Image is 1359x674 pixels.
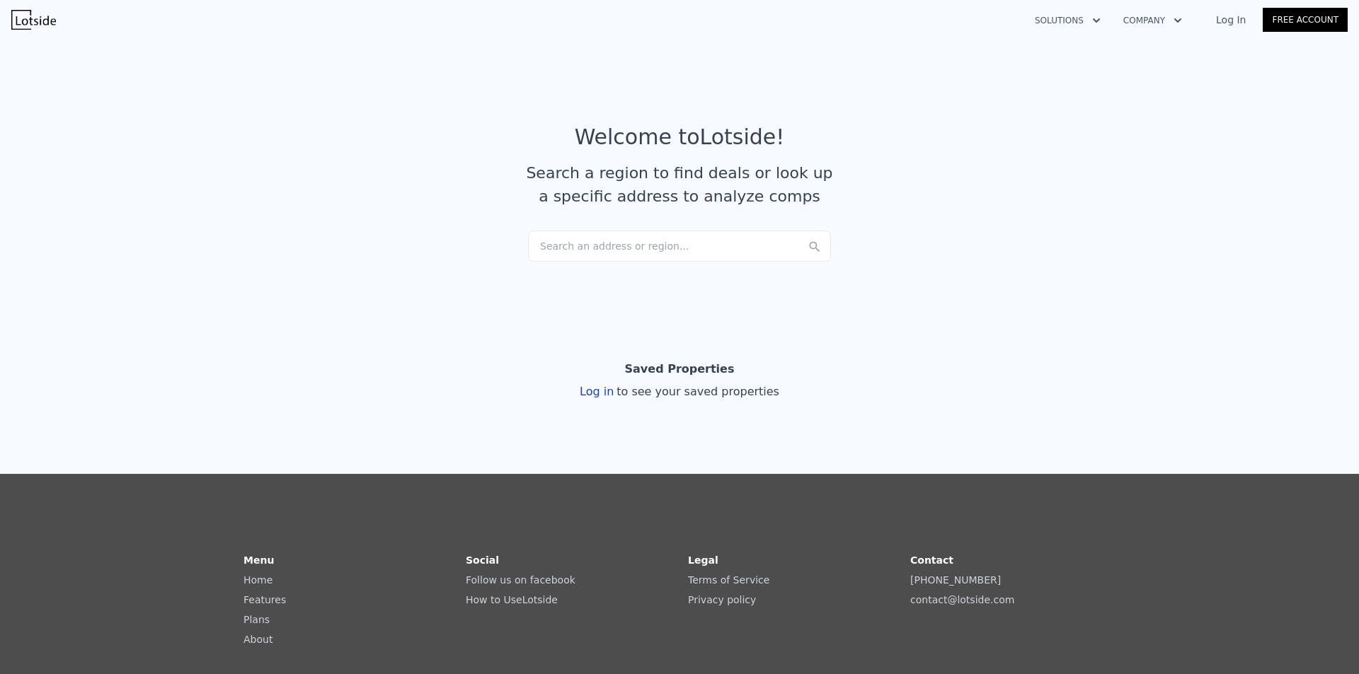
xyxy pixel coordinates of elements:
[243,614,270,625] a: Plans
[688,594,756,605] a: Privacy policy
[521,161,838,208] div: Search a region to find deals or look up a specific address to analyze comps
[243,554,274,566] strong: Menu
[575,124,785,150] div: Welcome to Lotside !
[243,574,273,586] a: Home
[528,231,831,262] div: Search an address or region...
[1023,8,1112,33] button: Solutions
[466,594,558,605] a: How to UseLotside
[1263,8,1348,32] a: Free Account
[910,574,1001,586] a: [PHONE_NUMBER]
[625,355,735,383] div: Saved Properties
[243,634,273,645] a: About
[466,574,575,586] a: Follow us on facebook
[243,594,286,605] a: Features
[1199,13,1263,27] a: Log In
[614,385,779,398] span: to see your saved properties
[1112,8,1193,33] button: Company
[466,554,499,566] strong: Social
[688,554,718,566] strong: Legal
[11,10,56,30] img: Lotside
[910,594,1014,605] a: contact@lotside.com
[688,574,769,586] a: Terms of Service
[580,383,779,400] div: Log in
[910,554,953,566] strong: Contact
